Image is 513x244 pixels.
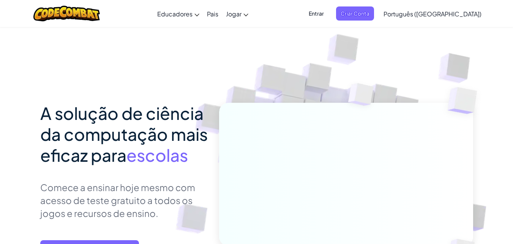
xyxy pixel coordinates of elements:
font: escolas [126,144,188,166]
a: Educadores [153,3,203,24]
a: Pais [203,3,222,24]
font: Entrar [309,10,324,17]
a: Português ([GEOGRAPHIC_DATA]) [380,3,485,24]
font: Pais [207,10,218,18]
img: Cubos sobrepostos [432,69,498,133]
button: Entrar [304,6,328,21]
img: Cubos sobrepostos [334,68,388,125]
font: A solução de ciência da computação mais eficaz para [40,102,208,166]
font: Jogar [226,10,242,18]
font: Criar Conta [341,10,369,17]
img: Logotipo do CodeCombat [33,6,100,21]
button: Criar Conta [336,6,374,21]
font: Comece a ensinar hoje mesmo com acesso de teste gratuito a todos os jogos e recursos de ensino. [40,182,195,219]
a: Jogar [222,3,252,24]
font: Português ([GEOGRAPHIC_DATA]) [384,10,481,18]
font: Educadores [157,10,193,18]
